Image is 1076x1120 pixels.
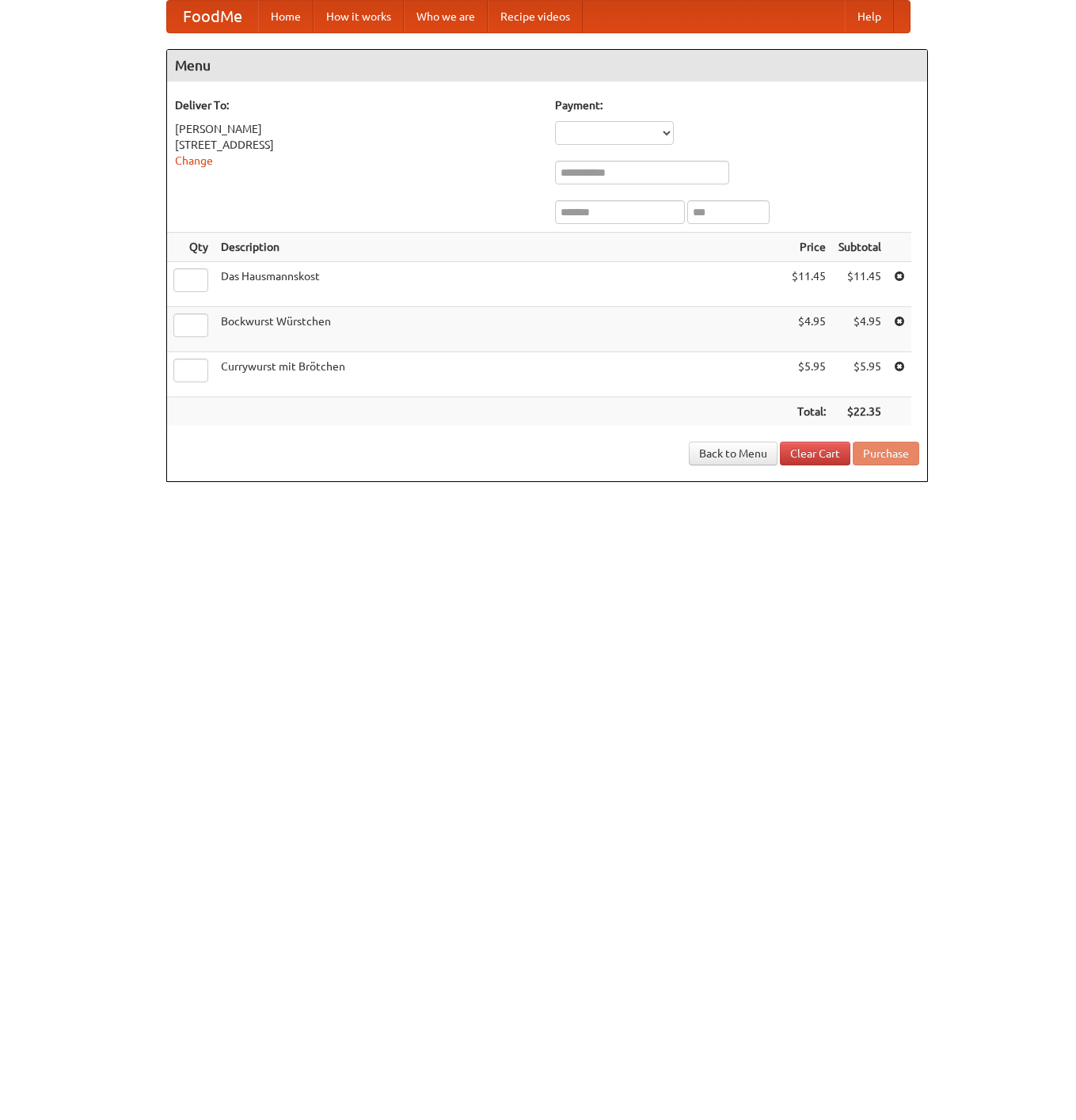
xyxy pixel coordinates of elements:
[215,307,785,352] td: Bockwurst Würstchen
[832,397,888,427] th: $22.35
[215,233,785,262] th: Description
[175,154,213,167] a: Change
[215,262,785,307] td: Das Hausmannskost
[258,1,314,32] a: Home
[488,1,583,32] a: Recipe videos
[785,352,832,397] td: $5.95
[832,262,888,307] td: $11.45
[785,233,832,262] th: Price
[785,397,832,427] th: Total:
[689,442,778,465] a: Back to Menu
[167,1,258,32] a: FoodMe
[555,97,919,113] h5: Payment:
[832,233,888,262] th: Subtotal
[167,50,927,82] h4: Menu
[175,137,539,153] div: [STREET_ADDRESS]
[215,352,785,397] td: Currywurst mit Brötchen
[175,97,539,113] h5: Deliver To:
[404,1,488,32] a: Who we are
[832,307,888,352] td: $4.95
[845,1,894,32] a: Help
[853,442,919,465] button: Purchase
[780,442,850,465] a: Clear Cart
[175,121,539,137] div: [PERSON_NAME]
[314,1,404,32] a: How it works
[832,352,888,397] td: $5.95
[167,233,215,262] th: Qty
[785,262,832,307] td: $11.45
[785,307,832,352] td: $4.95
